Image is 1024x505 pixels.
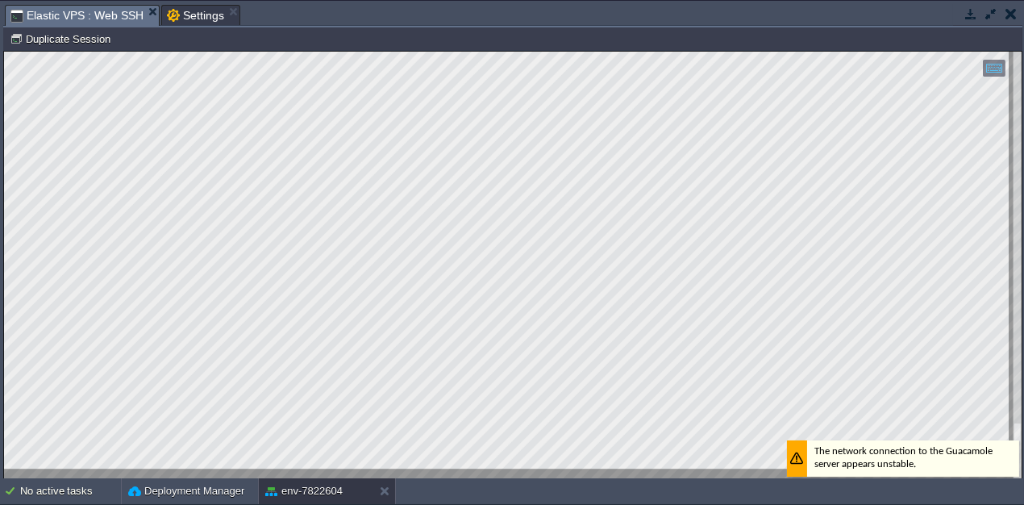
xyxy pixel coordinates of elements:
[20,478,121,504] div: No active tasks
[265,483,343,499] button: env-7822604
[783,389,1015,425] div: The network connection to the Guacamole server appears unstable.
[10,31,115,46] button: Duplicate Session
[128,483,244,499] button: Deployment Manager
[10,6,144,26] span: Elastic VPS : Web SSH
[167,6,224,25] span: Settings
